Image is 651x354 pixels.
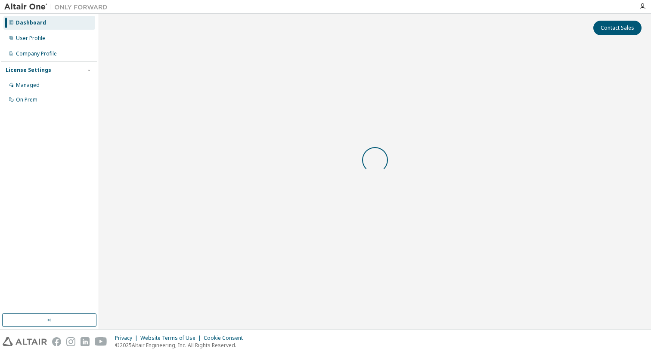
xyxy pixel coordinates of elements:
img: altair_logo.svg [3,337,47,346]
img: instagram.svg [66,337,75,346]
img: youtube.svg [95,337,107,346]
div: Website Terms of Use [140,335,204,342]
div: License Settings [6,67,51,74]
div: Privacy [115,335,140,342]
img: linkedin.svg [81,337,90,346]
div: Company Profile [16,50,57,57]
div: Dashboard [16,19,46,26]
div: User Profile [16,35,45,42]
p: © 2025 Altair Engineering, Inc. All Rights Reserved. [115,342,248,349]
img: Altair One [4,3,112,11]
div: Cookie Consent [204,335,248,342]
div: Managed [16,82,40,89]
img: facebook.svg [52,337,61,346]
button: Contact Sales [593,21,642,35]
div: On Prem [16,96,37,103]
